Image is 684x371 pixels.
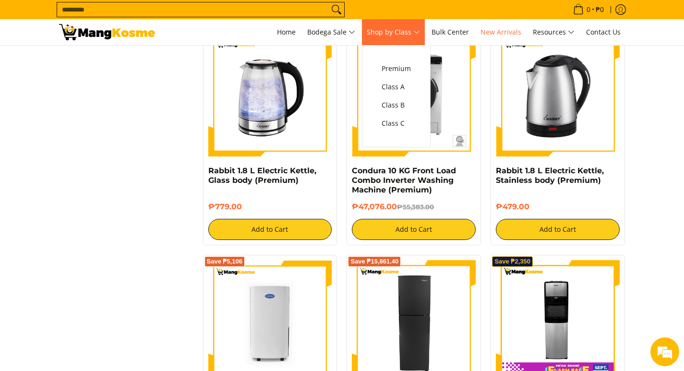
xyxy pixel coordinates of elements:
del: ₱55,383.00 [397,203,434,211]
a: Condura 10 KG Front Load Combo Inverter Washing Machine (Premium) [352,166,456,194]
nav: Main Menu [165,19,625,45]
button: Add to Cart [208,219,332,240]
a: Class B [377,96,416,114]
a: Home [272,19,300,45]
button: Search [329,2,344,17]
button: Add to Cart [352,219,476,240]
img: Rabbit 1.8 L Electric Kettle, Glass body (Premium) [208,33,332,157]
button: Add to Cart [496,219,620,240]
span: Save ₱2,350 [494,259,530,264]
a: Rabbit 1.8 L Electric Kettle, Stainless body (Premium) [496,166,604,185]
span: Save ₱5,106 [207,259,243,264]
span: Bodega Sale [307,26,355,38]
a: Resources [528,19,579,45]
h6: ₱479.00 [496,202,620,212]
a: New Arrivals [476,19,526,45]
span: • [570,4,607,15]
span: Contact Us [586,27,621,36]
a: Rabbit 1.8 L Electric Kettle, Glass body (Premium) [208,166,316,185]
span: ₱0 [594,6,605,13]
span: Class A [382,81,411,93]
span: Bulk Center [432,27,469,36]
h6: ₱47,076.00 [352,202,476,212]
span: Class B [382,99,411,111]
div: Minimize live chat window [157,5,180,28]
a: Bulk Center [427,19,474,45]
span: We're online! [56,121,132,218]
span: Resources [533,26,575,38]
span: Class C [382,118,411,130]
a: Contact Us [581,19,625,45]
a: Bodega Sale [302,19,360,45]
span: 0 [585,6,592,13]
span: Home [277,27,296,36]
a: Premium [377,60,416,78]
img: New Arrivals: Fresh Release from The Premium Brands l Mang Kosme [59,24,155,40]
span: Shop by Class [367,26,420,38]
a: Shop by Class [362,19,425,45]
a: Class A [377,78,416,96]
h6: ₱779.00 [208,202,332,212]
a: Class C [377,114,416,132]
img: Condura 10 KG Front Load Combo Inverter Washing Machine (Premium) [352,33,476,157]
span: Premium [382,63,411,75]
span: Save ₱15,861.40 [350,259,398,264]
img: Rabbit 1.8 L Electric Kettle, Stainless body (Premium) [496,33,620,157]
textarea: Type your message and hit 'Enter' [5,262,183,296]
span: New Arrivals [480,27,521,36]
div: Chat with us now [50,54,161,66]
